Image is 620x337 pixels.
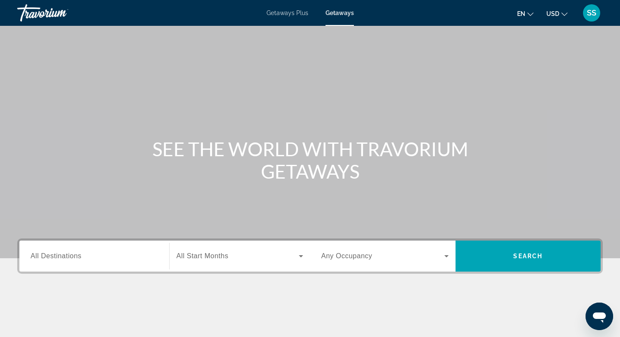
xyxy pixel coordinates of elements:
span: Search [513,253,542,260]
button: User Menu [580,4,603,22]
span: All Destinations [31,252,81,260]
h1: SEE THE WORLD WITH TRAVORIUM GETAWAYS [149,138,471,182]
button: Search [456,241,601,272]
a: Getaways [325,9,354,16]
a: Travorium [17,2,103,24]
span: en [517,10,525,17]
span: SS [587,9,596,17]
iframe: Кнопка запуска окна обмена сообщениями [586,303,613,330]
div: Search widget [19,241,601,272]
span: All Start Months [177,252,229,260]
span: USD [546,10,559,17]
a: Getaways Plus [267,9,308,16]
button: Change language [517,7,533,20]
span: Any Occupancy [321,252,372,260]
button: Change currency [546,7,567,20]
